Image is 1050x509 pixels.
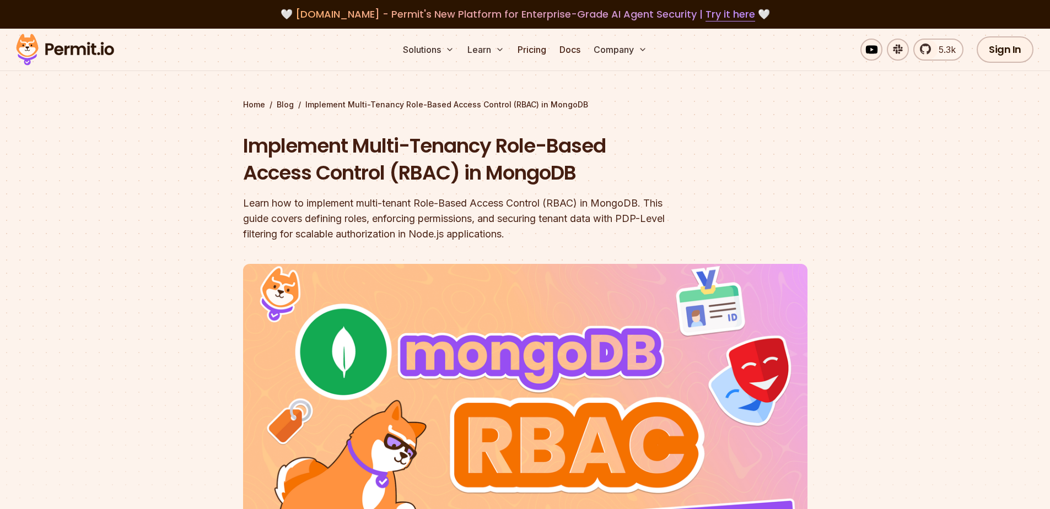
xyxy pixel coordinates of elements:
[243,99,265,110] a: Home
[977,36,1033,63] a: Sign In
[706,7,755,21] a: Try it here
[11,31,119,68] img: Permit logo
[277,99,294,110] a: Blog
[932,43,956,56] span: 5.3k
[26,7,1024,22] div: 🤍 🤍
[463,39,509,61] button: Learn
[243,132,666,187] h1: Implement Multi-Tenancy Role-Based Access Control (RBAC) in MongoDB
[243,99,807,110] div: / /
[913,39,963,61] a: 5.3k
[243,196,666,242] div: Learn how to implement multi-tenant Role-Based Access Control (RBAC) in MongoDB. This guide cover...
[295,7,755,21] span: [DOMAIN_NAME] - Permit's New Platform for Enterprise-Grade AI Agent Security |
[555,39,585,61] a: Docs
[399,39,459,61] button: Solutions
[513,39,551,61] a: Pricing
[589,39,651,61] button: Company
